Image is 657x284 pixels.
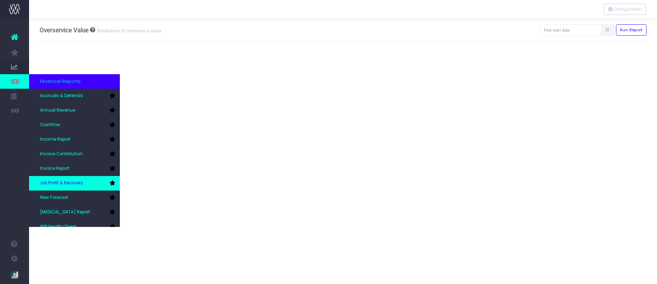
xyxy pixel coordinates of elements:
[29,161,120,176] a: Invoice Report
[29,220,120,234] a: WIP Health Check
[40,93,83,99] span: Accruals & Deferrals
[40,209,90,216] span: [MEDICAL_DATA] Report
[40,195,68,201] span: New Forecast
[40,27,89,34] span: Overservice Value
[29,147,120,161] a: Invoice Contribution
[29,176,120,191] a: Job Profit & Recovery
[29,191,120,205] a: New Forecast
[40,151,82,157] span: Invoice Contribution
[604,4,646,15] div: Vertical button group
[29,205,120,220] a: [MEDICAL_DATA] Report
[40,180,83,187] span: Job Profit & Recovery
[95,27,162,34] small: Breakdown of overservice value
[29,132,120,147] a: Income Report
[40,78,81,85] span: Financial Reports
[604,4,646,15] button: Configuration
[40,122,60,128] span: Cashflow
[40,107,75,114] span: Annual Revenue
[29,118,120,132] a: Cashflow
[40,165,69,172] span: Invoice Report
[616,24,647,36] button: Run Report
[29,103,120,118] a: Annual Revenue
[40,136,70,143] span: Income Report
[9,269,20,280] img: images/default_profile_image.png
[40,224,77,230] span: WIP Health Check
[540,24,601,36] input: Pick start date
[29,89,120,103] a: Accruals & Deferrals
